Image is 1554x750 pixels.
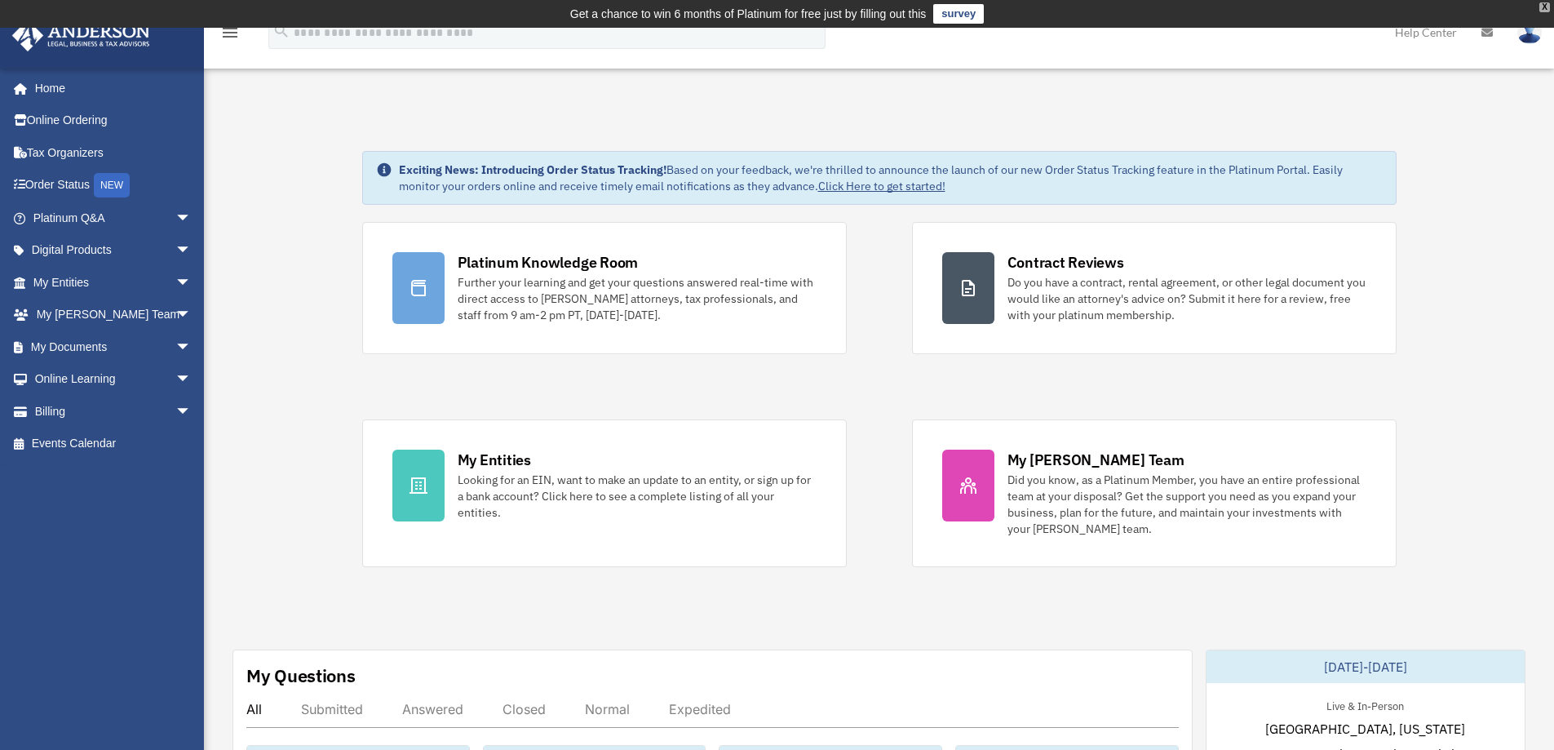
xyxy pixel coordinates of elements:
a: Click Here to get started! [818,179,945,193]
span: [GEOGRAPHIC_DATA], [US_STATE] [1265,719,1465,739]
div: Expedited [669,701,731,717]
div: My Entities [458,450,531,470]
a: My Documentsarrow_drop_down [11,331,216,363]
strong: Exciting News: Introducing Order Status Tracking! [399,162,666,177]
a: My [PERSON_NAME] Team Did you know, as a Platinum Member, you have an entire professional team at... [912,419,1397,567]
div: Answered [402,701,463,717]
a: Digital Productsarrow_drop_down [11,234,216,267]
div: close [1539,2,1550,12]
a: My Entities Looking for an EIN, want to make an update to an entity, or sign up for a bank accoun... [362,419,847,567]
img: User Pic [1517,20,1542,44]
a: My [PERSON_NAME] Teamarrow_drop_down [11,299,216,331]
a: Order StatusNEW [11,169,216,202]
a: Contract Reviews Do you have a contract, rental agreement, or other legal document you would like... [912,222,1397,354]
i: search [272,22,290,40]
div: Normal [585,701,630,717]
div: Do you have a contract, rental agreement, or other legal document you would like an attorney's ad... [1007,274,1366,323]
a: Events Calendar [11,428,216,460]
a: Billingarrow_drop_down [11,395,216,428]
a: Platinum Knowledge Room Further your learning and get your questions answered real-time with dire... [362,222,847,354]
a: Online Learningarrow_drop_down [11,363,216,396]
i: menu [220,23,240,42]
div: Contract Reviews [1007,252,1124,273]
a: Tax Organizers [11,136,216,169]
div: Live & In-Person [1313,696,1417,713]
a: Platinum Q&Aarrow_drop_down [11,202,216,234]
div: Looking for an EIN, want to make an update to an entity, or sign up for a bank account? Click her... [458,472,817,521]
a: My Entitiesarrow_drop_down [11,266,216,299]
div: My [PERSON_NAME] Team [1007,450,1184,470]
div: Based on your feedback, we're thrilled to announce the launch of our new Order Status Tracking fe... [399,162,1383,194]
a: menu [220,29,240,42]
div: My Questions [246,663,356,688]
div: Submitted [301,701,363,717]
span: arrow_drop_down [175,363,208,397]
span: arrow_drop_down [175,202,208,235]
span: arrow_drop_down [175,234,208,268]
div: [DATE]-[DATE] [1206,650,1525,683]
a: survey [933,4,984,24]
div: NEW [94,173,130,197]
span: arrow_drop_down [175,299,208,332]
span: arrow_drop_down [175,395,208,428]
div: Further your learning and get your questions answered real-time with direct access to [PERSON_NAM... [458,274,817,323]
div: Closed [503,701,546,717]
span: arrow_drop_down [175,266,208,300]
div: Get a chance to win 6 months of Platinum for free just by filling out this [570,4,927,24]
img: Anderson Advisors Platinum Portal [7,20,155,51]
div: Platinum Knowledge Room [458,252,639,273]
a: Online Ordering [11,104,216,137]
div: All [246,701,262,717]
span: arrow_drop_down [175,331,208,364]
a: Home [11,72,208,104]
div: Did you know, as a Platinum Member, you have an entire professional team at your disposal? Get th... [1007,472,1366,537]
